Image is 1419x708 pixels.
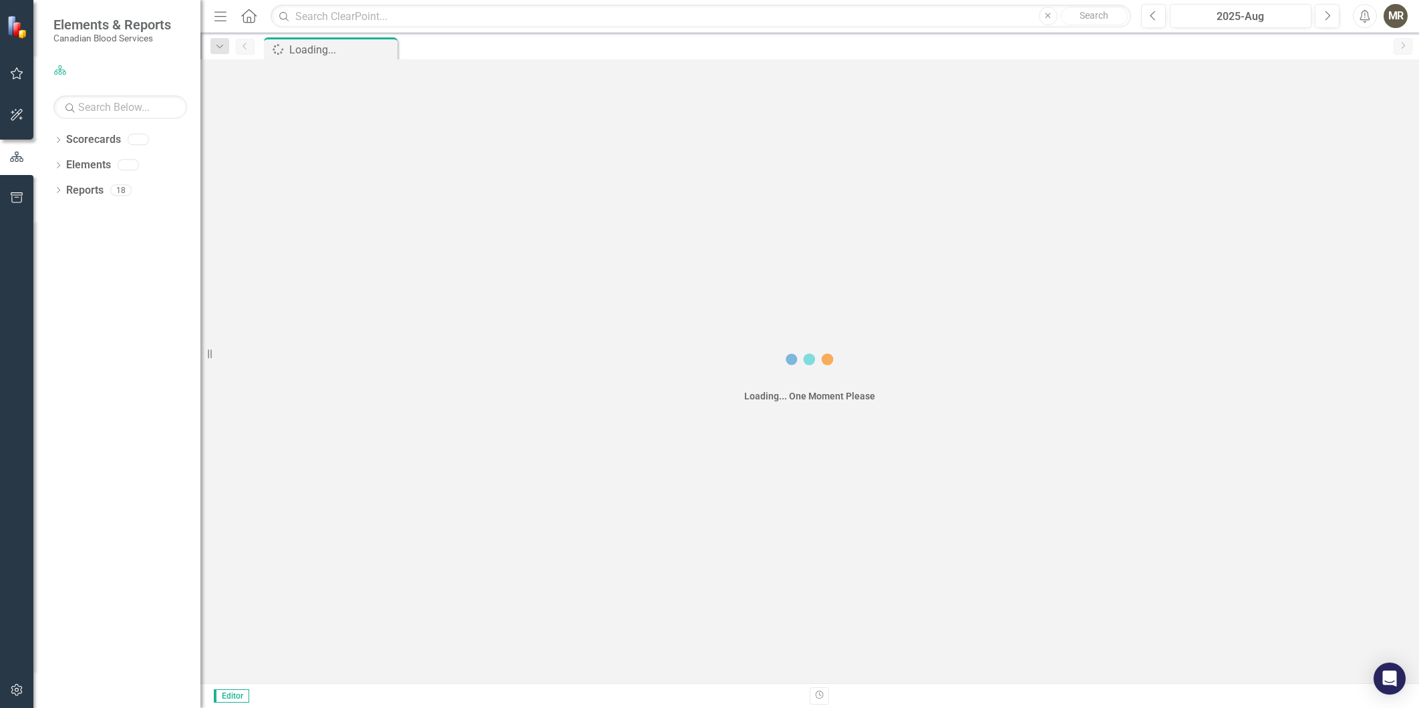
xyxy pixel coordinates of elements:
[1384,4,1408,28] button: MR
[1374,663,1406,695] div: Open Intercom Messenger
[1174,9,1307,25] div: 2025-Aug
[289,41,394,58] div: Loading...
[214,689,249,703] span: Editor
[53,33,171,43] small: Canadian Blood Services
[66,183,104,198] a: Reports
[7,15,30,39] img: ClearPoint Strategy
[1080,10,1108,21] span: Search
[53,17,171,33] span: Elements & Reports
[1170,4,1311,28] button: 2025-Aug
[744,389,875,403] div: Loading... One Moment Please
[66,158,111,173] a: Elements
[110,184,132,196] div: 18
[271,5,1131,28] input: Search ClearPoint...
[53,96,187,119] input: Search Below...
[66,132,121,148] a: Scorecards
[1061,7,1128,25] button: Search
